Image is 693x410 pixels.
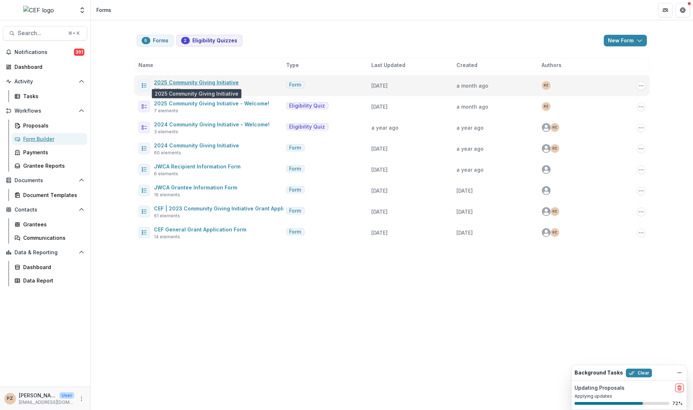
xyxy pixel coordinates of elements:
[575,370,623,376] h2: Background Tasks
[637,229,646,237] button: Options
[575,385,625,391] h2: Updating Proposals
[371,83,388,89] span: [DATE]
[672,400,684,407] p: 72 %
[542,61,562,69] span: Authors
[289,208,301,214] span: Form
[23,92,82,100] div: Tasks
[372,61,406,69] span: Last Updated
[12,160,87,172] a: Grantee Reports
[457,61,478,69] span: Created
[19,399,74,406] p: [EMAIL_ADDRESS][DOMAIN_NAME]
[59,392,74,399] p: User
[457,209,473,215] span: [DATE]
[457,125,484,131] span: a year ago
[658,3,673,17] button: Partners
[23,135,82,143] div: Form Builder
[19,392,57,399] p: [PERSON_NAME]
[553,126,558,129] div: Priscilla Zamora
[542,123,551,132] svg: avatar
[575,393,684,399] p: Applying updates
[14,108,76,114] span: Workflows
[23,162,82,170] div: Grantee Reports
[154,79,239,85] a: 2025 Community Giving Initiative
[23,221,82,228] div: Grantees
[18,30,64,37] span: Search...
[14,207,76,213] span: Contacts
[626,369,652,377] button: Clear
[23,6,54,14] img: CEF logo
[289,229,301,235] span: Form
[12,275,87,286] a: Data Report
[12,189,87,201] a: Document Templates
[154,213,180,219] span: 61 elements
[542,207,551,216] svg: avatar
[542,144,551,153] svg: avatar
[675,368,684,377] button: Dismiss
[137,35,174,46] button: Forms
[154,205,314,212] a: CEF | 2023 Community Giving Initiative Grant Application Form
[14,177,76,184] span: Documents
[14,79,76,85] span: Activity
[637,145,646,153] button: Options
[23,122,82,129] div: Proposals
[93,5,114,15] nav: breadcrumb
[176,35,242,46] button: Eligibility Quizzes
[154,108,179,114] span: 7 elements
[154,226,247,233] a: CEF General Grant Application Form
[23,234,82,242] div: Communications
[457,83,489,89] span: a month ago
[289,124,325,130] span: Eligibility Quiz
[544,105,549,108] div: Priscilla Zamora
[371,146,388,152] span: [DATE]
[289,82,301,88] span: Form
[12,120,87,131] a: Proposals
[3,46,87,58] button: Notifications391
[553,147,558,150] div: Priscilla Zamora
[23,263,82,271] div: Dashboard
[67,29,81,37] div: ⌘ + K
[553,231,558,234] div: Priscilla Zamora
[3,175,87,186] button: Open Documents
[457,167,484,173] span: a year ago
[145,38,147,43] span: 6
[77,394,86,403] button: More
[14,63,82,71] div: Dashboard
[287,61,299,69] span: Type
[637,124,646,132] button: Options
[3,61,87,73] a: Dashboard
[3,247,87,258] button: Open Data & Reporting
[154,184,238,191] a: JWCA Grantee Information Form
[23,148,82,156] div: Payments
[371,188,388,194] span: [DATE]
[457,104,489,110] span: a month ago
[289,103,325,109] span: Eligibility Quiz
[154,171,179,177] span: 6 elements
[542,186,551,195] svg: avatar
[289,187,301,193] span: Form
[3,105,87,117] button: Open Workflows
[14,250,76,256] span: Data & Reporting
[371,230,388,236] span: [DATE]
[12,232,87,244] a: Communications
[675,384,684,392] button: delete
[457,230,473,236] span: [DATE]
[154,129,179,135] span: 3 elements
[77,3,87,17] button: Open entity switcher
[289,166,301,172] span: Form
[637,208,646,216] button: Options
[542,165,551,174] svg: avatar
[184,38,187,43] span: 2
[12,218,87,230] a: Grantees
[3,204,87,216] button: Open Contacts
[637,81,646,90] button: Options
[604,35,647,46] button: New Form
[139,61,154,69] span: Name
[12,261,87,273] a: Dashboard
[289,145,301,151] span: Form
[637,102,646,111] button: Options
[154,87,181,93] span: 60 elements
[553,210,558,213] div: Priscilla Zamora
[7,396,13,401] div: Priscilla Zamora
[12,133,87,145] a: Form Builder
[3,26,87,41] button: Search...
